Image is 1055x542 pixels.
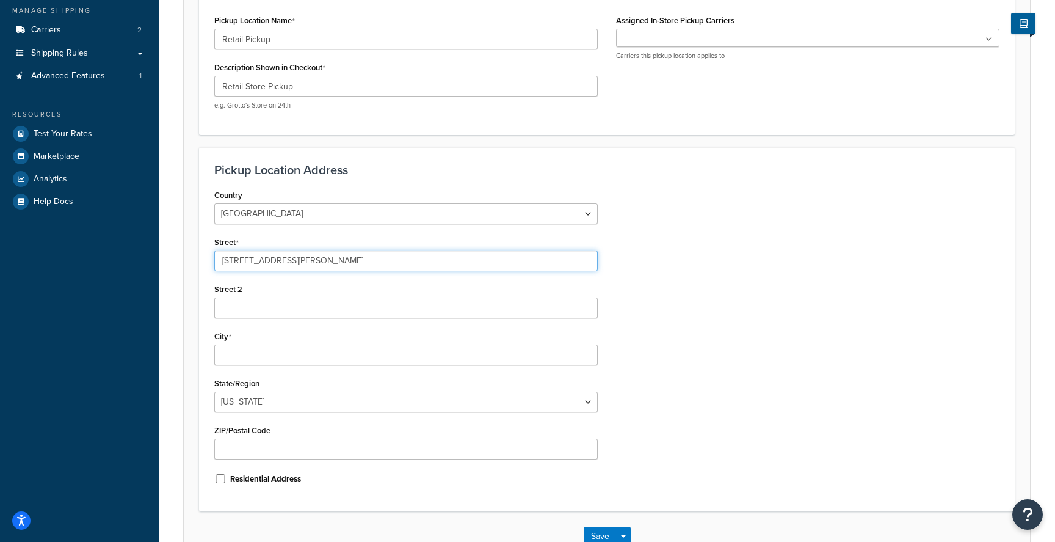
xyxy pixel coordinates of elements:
div: Resources [9,109,150,120]
label: Street 2 [214,285,242,294]
label: Assigned In-Store Pickup Carriers [616,16,734,25]
li: Advanced Features [9,65,150,87]
a: Carriers2 [9,19,150,42]
span: Help Docs [34,197,73,207]
span: Marketplace [34,152,79,162]
li: Carriers [9,19,150,42]
label: Pickup Location Name [214,16,295,26]
label: Residential Address [230,474,301,485]
span: Advanced Features [31,71,105,81]
a: Analytics [9,168,150,190]
a: Advanced Features1 [9,65,150,87]
a: Help Docs [9,191,150,213]
h3: Pickup Location Address [214,163,999,177]
span: Shipping Rules [31,48,88,59]
label: Street [214,238,239,247]
a: Test Your Rates [9,123,150,145]
label: Country [214,191,242,200]
label: City [214,332,231,342]
span: 2 [137,25,142,35]
div: Manage Shipping [9,5,150,16]
span: Carriers [31,25,61,35]
span: Analytics [34,174,67,185]
p: e.g. Grotto's Store on 24th [214,101,598,110]
span: 1 [139,71,142,81]
p: Carriers this pickup location applies to [616,51,999,60]
label: ZIP/Postal Code [214,426,270,435]
label: Description Shown in Checkout [214,63,325,73]
label: State/Region [214,379,259,388]
a: Shipping Rules [9,42,150,65]
a: Marketplace [9,145,150,167]
button: Show Help Docs [1011,13,1035,34]
button: Open Resource Center [1012,499,1043,530]
span: Test Your Rates [34,129,92,139]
